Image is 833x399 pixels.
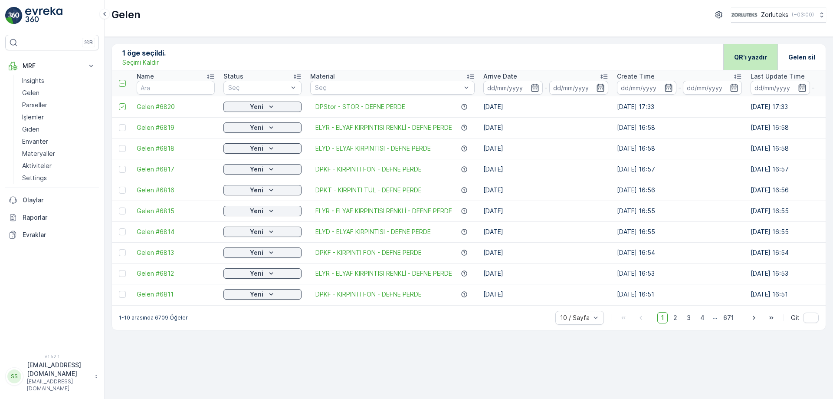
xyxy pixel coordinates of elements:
[137,248,215,257] a: Gelen #6813
[617,81,676,95] input: dd/mm/yyyy
[22,76,44,85] p: Insights
[23,213,95,222] p: Raporlar
[483,72,517,81] p: Arrive Date
[223,72,243,81] p: Status
[315,207,452,215] a: ELYR - ELYAF KIRPINTISI RENKLİ - DEFNE PERDE
[22,137,48,146] p: Envanter
[22,101,47,109] p: Parseller
[137,207,215,215] a: Gelen #6815
[23,62,82,70] p: MRF
[250,207,263,215] p: Yeni
[5,354,99,359] span: v 1.52.1
[479,96,613,117] td: [DATE]
[223,122,302,133] button: Yeni
[613,242,746,263] td: [DATE] 16:54
[122,58,159,67] p: Seçimi Kaldır
[19,123,99,135] a: Giden
[617,72,655,81] p: Create Time
[479,117,613,138] td: [DATE]
[669,312,681,323] span: 2
[22,113,44,122] p: İşlemler
[22,149,55,158] p: Materyaller
[137,102,215,111] a: Gelen #6820
[315,186,422,195] a: DPKT - KIRPINTI TÜL - DEFNE PERDE
[792,11,814,18] p: ( +03:00 )
[137,72,154,81] p: Name
[119,187,126,194] div: Toggle Row Selected
[22,125,39,134] p: Giden
[223,268,302,279] button: Yeni
[479,138,613,159] td: [DATE]
[315,228,431,236] a: ELYD - ELYAF KIRPINTISI - DEFNE PERDE
[812,82,815,93] p: -
[310,72,335,81] p: Material
[544,82,548,93] p: -
[613,284,746,305] td: [DATE] 16:51
[223,206,302,216] button: Yeni
[761,10,788,19] p: Zorluteks
[315,269,452,278] a: ELYR - ELYAF KIRPINTISI RENKLİ - DEFNE PERDE
[791,313,800,322] span: Git
[315,102,405,111] a: DPStor - STOR - DEFNE PERDE
[734,53,767,62] p: QR'ı yazdır
[250,123,263,132] p: Yeni
[479,180,613,201] td: [DATE]
[22,174,47,182] p: Settings
[250,269,263,278] p: Yeni
[613,117,746,138] td: [DATE] 16:58
[678,82,681,93] p: -
[315,290,422,299] a: DPKF - KIRPINTI FON - DEFNE PERDE
[19,87,99,99] a: Gelen
[137,144,215,153] a: Gelen #6818
[751,72,805,81] p: Last Update Time
[315,144,431,153] span: ELYD - ELYAF KIRPINTISI - DEFNE PERDE
[315,123,452,132] a: ELYR - ELYAF KIRPINTISI RENKLİ - DEFNE PERDE
[137,290,215,299] a: Gelen #6811
[25,7,62,24] img: logo_light-DOdMpM7g.png
[613,159,746,180] td: [DATE] 16:57
[613,96,746,117] td: [DATE] 17:33
[122,48,166,58] p: 1 öge seçildi.
[223,289,302,300] button: Yeni
[613,221,746,242] td: [DATE] 16:55
[19,135,99,148] a: Envanter
[7,369,21,383] div: SS
[731,10,758,20] img: 6-1-9-3_wQBzyll.png
[549,81,609,95] input: dd/mm/yyyy
[119,314,188,321] p: 1-10 arasında 6709 Öğeler
[19,75,99,87] a: Insights
[479,242,613,263] td: [DATE]
[683,312,695,323] span: 3
[137,186,215,195] a: Gelen #6816
[19,172,99,184] a: Settings
[315,83,461,92] p: Seç
[250,102,263,111] p: Yeni
[479,284,613,305] td: [DATE]
[223,227,302,237] button: Yeni
[22,89,39,97] p: Gelen
[719,312,738,323] span: 671
[250,165,263,174] p: Yeni
[137,269,215,278] a: Gelen #6812
[250,290,263,299] p: Yeni
[5,361,99,392] button: SS[EMAIL_ADDRESS][DOMAIN_NAME][EMAIL_ADDRESS][DOMAIN_NAME]
[119,124,126,131] div: Toggle Row Selected
[5,226,99,244] a: Evraklar
[5,191,99,209] a: Olaylar
[223,164,302,175] button: Yeni
[19,160,99,172] a: Aktiviteler
[223,102,302,112] button: Yeni
[657,312,668,323] span: 1
[119,291,126,298] div: Toggle Row Selected
[223,185,302,195] button: Yeni
[5,209,99,226] a: Raporlar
